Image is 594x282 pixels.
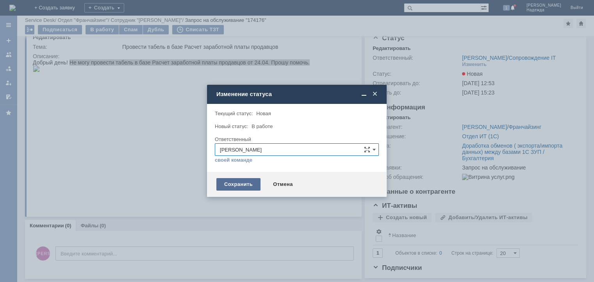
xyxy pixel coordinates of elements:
span: Новая [256,111,271,116]
div: Ответственный [215,137,377,142]
div: Изменение статуса [216,91,379,98]
label: Новый статус: [215,123,248,129]
label: Текущий статус: [215,111,253,116]
span: Свернуть (Ctrl + M) [360,91,368,98]
span: Закрыть [371,91,379,98]
span: Сложная форма [364,146,370,153]
a: своей команде [215,157,252,163]
span: В работе [252,123,273,129]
